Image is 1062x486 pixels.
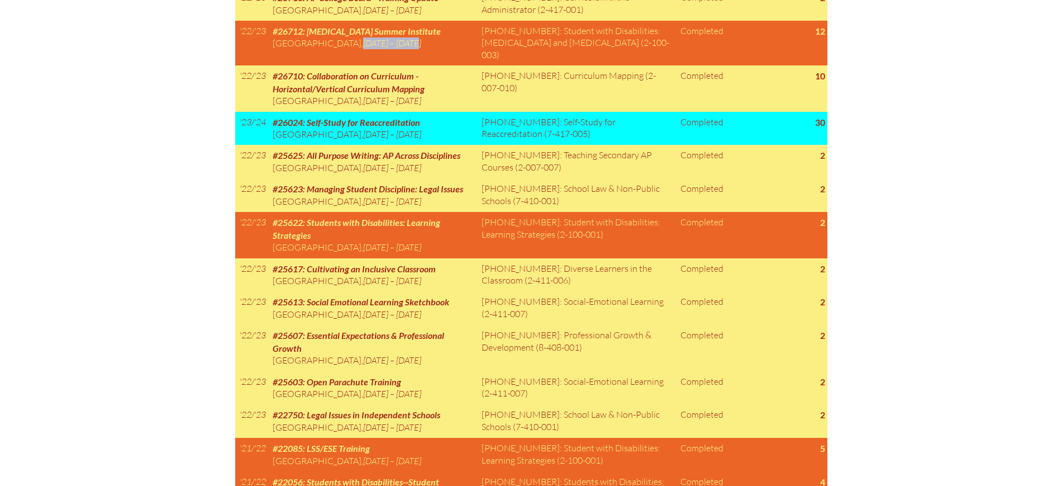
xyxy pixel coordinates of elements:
span: #25625: All Purpose Writing: AP Across Disciplines [273,150,460,161]
strong: 2 [820,296,825,307]
strong: 2 [820,376,825,387]
td: , [268,65,477,111]
td: [PHONE_NUMBER]: Social-Emotional Learning (2-411-007) [477,291,676,325]
td: , [268,291,477,325]
span: [GEOGRAPHIC_DATA] [273,37,361,49]
td: [PHONE_NUMBER]: Social-Emotional Learning (2-411-007) [477,371,676,405]
span: #25622: Students with Disabilities: Learning Strategies [273,217,440,240]
span: [DATE] – [DATE] [363,355,421,366]
td: [PHONE_NUMBER]: Diverse Learners in the Classroom (2-411-006) [477,258,676,292]
td: , [268,178,477,212]
td: '22/'23 [235,21,268,65]
strong: 2 [820,183,825,194]
span: #26710: Collaboration on Curriculum - Horizontal/Vertical Curriculum Mapping [273,70,425,93]
td: , [268,212,477,258]
span: #25607: Essential Expectations & Professional Growth [273,330,444,353]
td: '22/'23 [235,178,268,212]
span: [DATE] – [DATE] [363,162,421,173]
span: [DATE] – [DATE] [363,422,421,433]
span: #26024: Self-Study for Reaccreditation [273,117,420,128]
td: [PHONE_NUMBER]: School Law & Non-Public Schools (7-410-001) [477,178,676,212]
td: Completed [676,258,734,292]
td: , [268,404,477,438]
td: Completed [676,291,734,325]
td: Completed [676,21,734,65]
strong: 12 [815,26,825,36]
td: Completed [676,438,734,471]
span: [DATE] – [DATE] [363,4,421,16]
strong: 2 [820,263,825,274]
span: [GEOGRAPHIC_DATA] [273,309,361,320]
td: , [268,258,477,292]
td: Completed [676,404,734,438]
span: #25623: Managing Student Discipline: Legal Issues [273,183,463,194]
strong: 2 [820,409,825,420]
td: , [268,21,477,65]
span: [GEOGRAPHIC_DATA] [273,95,361,106]
strong: 30 [815,117,825,128]
span: [GEOGRAPHIC_DATA] [273,275,361,286]
td: Completed [676,212,734,258]
td: '22/'23 [235,325,268,371]
td: Completed [676,325,734,371]
td: '22/'23 [235,258,268,292]
td: , [268,325,477,371]
span: #22085: LSS/ESE Training [273,443,370,454]
td: [PHONE_NUMBER]: Curriculum Mapping (2-007-010) [477,65,676,111]
span: [DATE] – [DATE] [363,309,421,320]
strong: 2 [820,150,825,161]
strong: 5 [820,443,825,454]
span: [DATE] – [DATE] [363,388,421,399]
span: #25617: Cultivating an Inclusive Classroom [273,263,436,274]
td: [PHONE_NUMBER]: Student with Disabilities: Learning Strategies (2-100-001) [477,438,676,471]
span: [DATE] – [DATE] [363,455,421,466]
span: [GEOGRAPHIC_DATA] [273,388,361,399]
td: Completed [676,371,734,405]
td: , [268,112,477,145]
span: [DATE] – [DATE] [363,129,421,140]
span: [DATE] – [DATE] [363,275,421,286]
span: [GEOGRAPHIC_DATA] [273,355,361,366]
td: Completed [676,145,734,178]
span: #25613: Social Emotional Learning Sketchbook [273,296,449,307]
strong: 10 [815,70,825,81]
td: '22/'23 [235,65,268,111]
span: [GEOGRAPHIC_DATA] [273,196,361,207]
span: #22750: Legal Issues in Independent Schools [273,409,440,420]
span: [GEOGRAPHIC_DATA] [273,162,361,173]
td: [PHONE_NUMBER]: Self-Study for Reaccreditation (7-417-005) [477,112,676,145]
td: '22/'23 [235,371,268,405]
td: '23/'24 [235,112,268,145]
span: #26712: [MEDICAL_DATA] Summer Institute [273,26,441,36]
td: Completed [676,178,734,212]
td: '22/'23 [235,291,268,325]
strong: 2 [820,330,825,341]
td: [PHONE_NUMBER]: Teaching Secondary AP Courses (2-007-007) [477,145,676,178]
td: , [268,371,477,405]
span: #25603: Open Parachute Training [273,376,401,387]
span: [GEOGRAPHIC_DATA] [273,242,361,253]
span: [GEOGRAPHIC_DATA] [273,455,361,466]
span: [DATE] – [DATE] [363,196,421,207]
span: [DATE] – [DATE] [363,242,421,253]
span: [GEOGRAPHIC_DATA] [273,422,361,433]
td: '21/'22 [235,438,268,471]
td: '22/'23 [235,145,268,178]
td: [PHONE_NUMBER]: School Law & Non-Public Schools (7-410-001) [477,404,676,438]
span: [GEOGRAPHIC_DATA] [273,4,361,16]
strong: 2 [820,217,825,228]
td: Completed [676,112,734,145]
td: '22/'23 [235,404,268,438]
td: [PHONE_NUMBER]: Professional Growth & Development (8-408-001) [477,325,676,371]
td: , [268,438,477,471]
span: [DATE] – [DATE] [363,37,421,49]
td: [PHONE_NUMBER]: Student with Disabilities: Learning Strategies (2-100-001) [477,212,676,258]
td: '22/'23 [235,212,268,258]
td: , [268,145,477,178]
span: [DATE] – [DATE] [363,95,421,106]
span: [GEOGRAPHIC_DATA] [273,129,361,140]
td: Completed [676,65,734,111]
td: [PHONE_NUMBER]: Student with Disabilities: [MEDICAL_DATA] and [MEDICAL_DATA] (2-100-003) [477,21,676,65]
